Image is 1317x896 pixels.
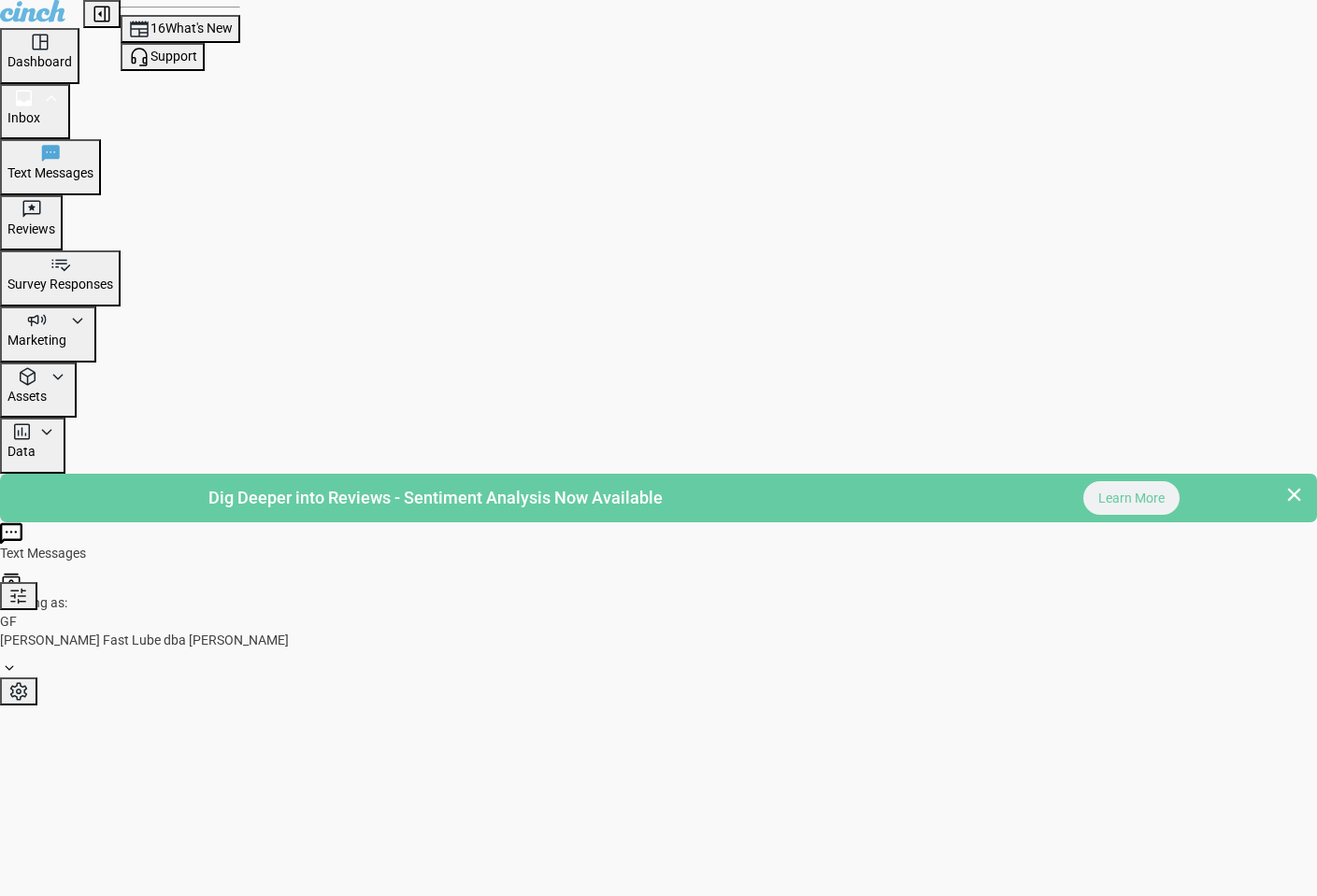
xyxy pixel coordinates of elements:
[150,21,165,36] span: 16
[1285,479,1303,509] button: Close
[138,495,734,501] p: Dig Deeper into Reviews - Sentiment Analysis Now Available
[7,388,47,406] p: Assets
[150,49,197,64] span: Support
[7,332,66,350] p: Marketing
[7,164,93,183] p: Text Messages
[1083,481,1180,515] button: Learn More
[7,220,55,239] p: Reviews
[7,443,36,462] p: Data
[7,53,72,72] p: Dashboard
[121,15,240,43] button: 16What's New
[165,21,233,36] span: What's New
[7,276,113,294] p: Survey Responses
[121,43,205,71] button: Support
[7,109,40,128] p: Inbox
